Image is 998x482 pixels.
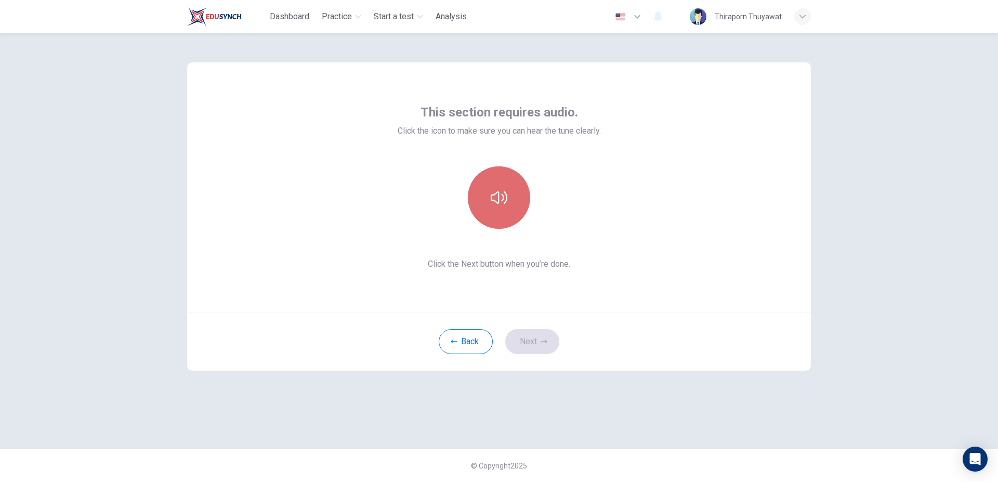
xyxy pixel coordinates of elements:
a: Train Test logo [187,6,266,27]
span: © Copyright 2025 [471,462,527,470]
button: Start a test [370,7,427,26]
span: Practice [322,10,352,23]
span: Click the icon to make sure you can hear the tune clearly. [398,125,601,137]
span: Analysis [436,10,467,23]
img: Train Test logo [187,6,242,27]
span: This section requires audio. [421,104,578,121]
div: Thiraporn Thuyawat [715,10,782,23]
img: Profile picture [690,8,706,25]
button: Analysis [431,7,471,26]
span: Start a test [374,10,414,23]
div: Open Intercom Messenger [963,447,988,472]
img: en [614,13,627,21]
span: Dashboard [270,10,309,23]
button: Dashboard [266,7,313,26]
button: Back [439,329,493,354]
span: Click the Next button when you’re done. [398,258,601,270]
button: Practice [318,7,365,26]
